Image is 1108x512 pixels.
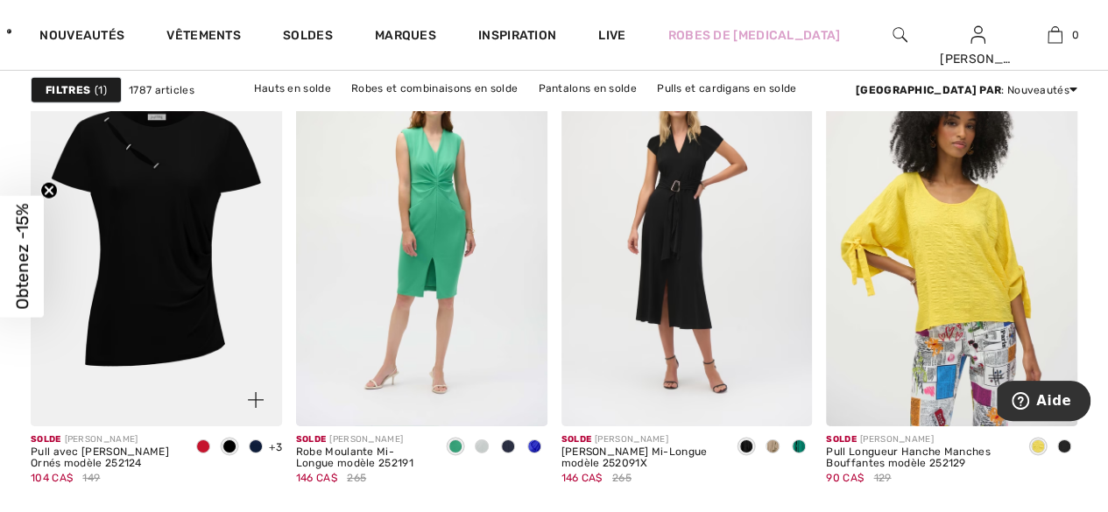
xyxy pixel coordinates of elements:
[46,82,90,98] strong: Filtres
[1017,25,1093,46] a: 0
[243,433,269,462] div: Midnight Blue
[31,434,61,445] span: Solde
[31,49,282,425] img: Pull avec Bijoux Ornés modèle 252124. Radiant red
[478,28,556,46] span: Inspiration
[529,77,645,100] a: Pantalons en solde
[970,26,985,43] a: Se connecter
[562,100,743,123] a: Vêtements d'extérieur en solde
[856,84,1001,96] strong: [GEOGRAPHIC_DATA] par
[759,433,786,462] div: Parchment
[296,472,337,484] span: 146 CA$
[296,49,547,425] img: Robe Moulante Mi-Longue modèle 252191. Garden green
[307,100,461,123] a: Vestes et blazers en solde
[826,433,1011,446] div: [PERSON_NAME]
[997,381,1090,424] iframe: Ouvre un widget dans lequel vous pouvez trouver plus d’informations
[166,28,241,46] a: Vêtements
[648,77,805,100] a: Pulls et cardigans en solde
[347,470,366,486] span: 265
[442,433,469,462] div: Garden green
[7,14,11,49] img: 1ère Avenue
[1071,27,1078,43] span: 0
[245,77,340,100] a: Hauts en solde
[95,82,107,98] span: 1
[733,433,759,462] div: Black
[1048,25,1062,46] img: Mon panier
[40,181,58,199] button: Close teaser
[1051,433,1077,462] div: Black
[970,25,985,46] img: Mes infos
[463,100,559,123] a: Jupes en solde
[826,446,1011,471] div: Pull Longueur Hanche Manches Bouffantes modèle 252129
[940,50,1016,68] div: [PERSON_NAME]
[283,28,333,46] a: Soldes
[495,433,521,462] div: Midnight Blue
[893,25,907,46] img: recherche
[561,49,813,425] img: Robe Portefeuille Mi-Longue modèle 252091X. Noir
[786,433,812,462] div: Garden green
[469,433,495,462] div: Vanilla 30
[31,433,176,446] div: [PERSON_NAME]
[856,82,1077,98] div: : Nouveautés
[561,434,592,445] span: Solde
[296,434,327,445] span: Solde
[612,470,632,486] span: 265
[248,392,264,408] img: plus_v2.svg
[82,470,100,486] span: 149
[296,433,428,446] div: [PERSON_NAME]
[826,49,1077,425] img: Pull Longueur Hanche Manches Bouffantes modèle 252129. Citrus
[561,472,603,484] span: 146 CA$
[598,26,625,45] a: Live
[521,433,547,462] div: Royal Sapphire 163
[667,26,840,45] a: Robes de [MEDICAL_DATA]
[826,434,857,445] span: Solde
[561,433,720,446] div: [PERSON_NAME]
[296,446,428,471] div: Robe Moulante Mi-Longue modèle 252191
[129,82,194,98] span: 1787 articles
[873,470,891,486] span: 129
[826,472,864,484] span: 90 CA$
[190,433,216,462] div: Radiant red
[342,77,526,100] a: Robes et combinaisons en solde
[31,446,176,471] div: Pull avec [PERSON_NAME] Ornés modèle 252124
[12,203,32,309] span: Obtenez -15%
[1025,433,1051,462] div: Citrus
[31,472,73,484] span: 104 CA$
[269,441,282,453] span: +3
[561,446,720,471] div: [PERSON_NAME] Mi-Longue modèle 252091X
[216,433,243,462] div: Black
[39,28,124,46] a: Nouveautés
[375,28,436,46] a: Marques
